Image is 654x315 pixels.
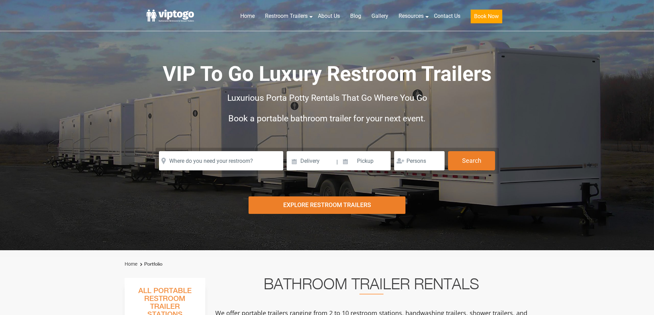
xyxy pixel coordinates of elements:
span: | [336,151,338,173]
span: Luxurious Porta Potty Rentals That Go Where You Go [227,93,427,103]
input: Pickup [339,151,391,170]
span: VIP To Go Luxury Restroom Trailers [163,62,492,86]
a: Contact Us [429,9,466,24]
input: Persons [394,151,445,170]
div: Explore Restroom Trailers [249,196,405,214]
input: Where do you need your restroom? [159,151,283,170]
li: Portfolio [138,260,162,268]
a: Resources [393,9,429,24]
a: Book Now [466,9,507,27]
a: Home [125,261,137,267]
a: Blog [345,9,366,24]
a: Restroom Trailers [260,9,313,24]
button: Book Now [471,10,502,23]
a: Home [235,9,260,24]
a: Gallery [366,9,393,24]
span: Book a portable bathroom trailer for your next event. [228,113,426,123]
h2: Bathroom Trailer Rentals [215,278,528,294]
a: About Us [313,9,345,24]
button: Search [448,151,495,170]
input: Delivery [287,151,336,170]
